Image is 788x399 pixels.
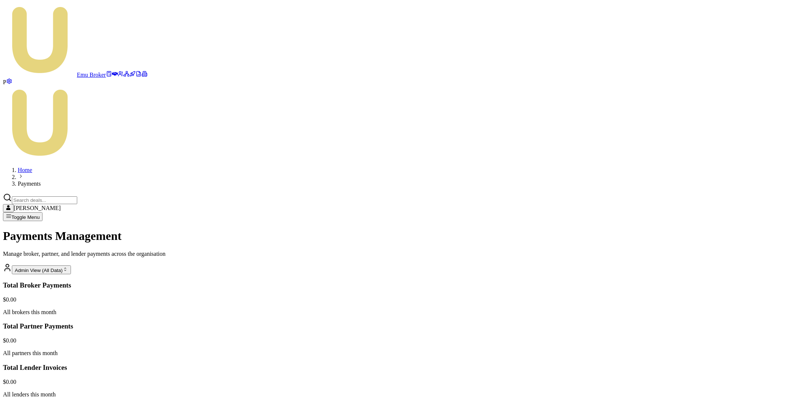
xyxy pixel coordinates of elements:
span: [PERSON_NAME] [14,205,61,211]
div: $0.00 [3,296,785,303]
a: Emu Broker [3,72,106,78]
p: Manage broker, partner, and lender payments across the organisation [3,251,785,257]
a: Home [18,167,32,173]
button: Toggle Menu [3,212,42,221]
img: Emu Money [3,86,77,159]
h3: Total Broker Payments [3,281,785,289]
span: Toggle Menu [11,214,40,220]
h3: Total Partner Payments [3,322,785,330]
p: All partners this month [3,350,785,357]
p: All brokers this month [3,309,785,316]
img: emu-icon-u.png [3,3,77,77]
div: $0.00 [3,337,785,344]
h1: Payments Management [3,229,785,243]
span: P [3,79,6,85]
h3: Total Lender Invoices [3,364,785,372]
input: Search deals [12,196,77,204]
span: Payments [18,180,41,187]
div: $0.00 [3,379,785,385]
nav: breadcrumb [3,167,785,187]
p: All lenders this month [3,391,785,398]
span: Emu Broker [77,72,106,78]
